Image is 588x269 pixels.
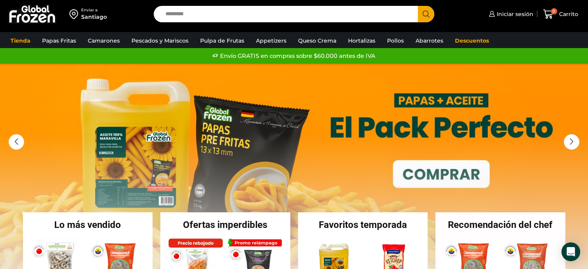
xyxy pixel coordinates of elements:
a: 0 Carrito [541,5,580,23]
a: Descuentos [451,33,493,48]
button: Search button [418,6,434,22]
img: address-field-icon.svg [69,7,81,21]
div: Next slide [564,134,579,150]
a: Abarrotes [412,33,447,48]
div: Previous slide [9,134,24,150]
div: Enviar a [81,7,107,13]
h2: Lo más vendido [23,220,153,230]
a: Papas Fritas [38,33,80,48]
h2: Favoritos temporada [298,220,428,230]
a: Pulpa de Frutas [196,33,248,48]
a: Pollos [383,33,408,48]
div: Santiago [81,13,107,21]
a: Queso Crema [294,33,340,48]
a: Hortalizas [344,33,379,48]
a: Pescados y Mariscos [128,33,192,48]
h2: Ofertas imperdibles [160,220,290,230]
span: Carrito [557,10,578,18]
span: 0 [551,8,557,14]
a: Iniciar sesión [487,6,533,22]
a: Appetizers [252,33,290,48]
span: Iniciar sesión [495,10,533,18]
a: Tienda [7,33,34,48]
h2: Recomendación del chef [435,220,565,230]
a: Camarones [84,33,124,48]
div: Open Intercom Messenger [561,242,580,261]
